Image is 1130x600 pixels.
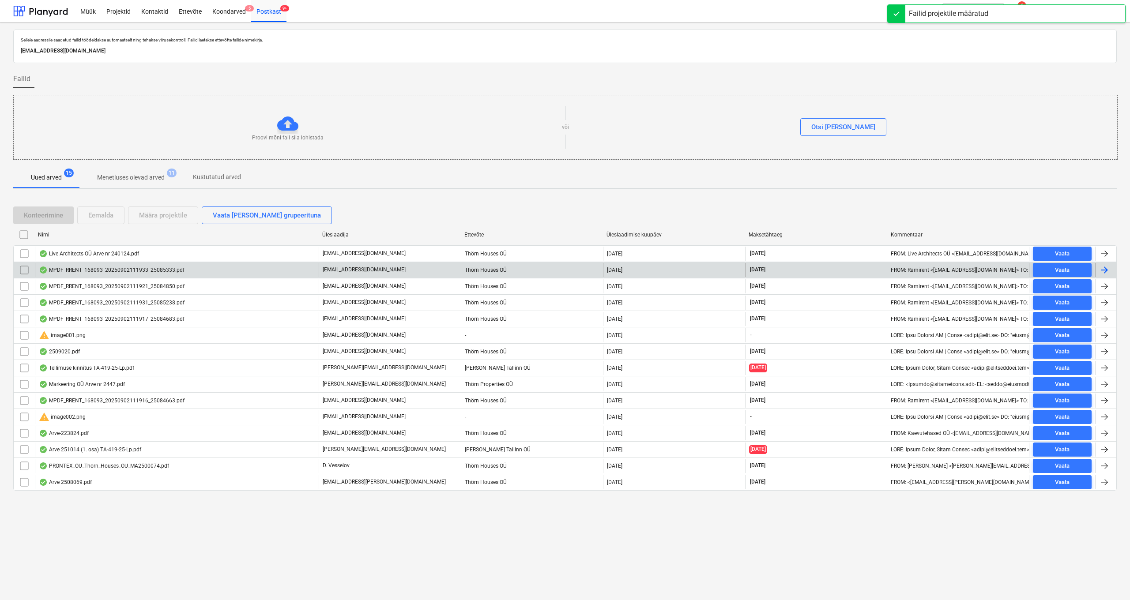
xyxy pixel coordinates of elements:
[749,397,766,404] span: [DATE]
[13,74,30,84] span: Failid
[607,283,622,289] div: [DATE]
[21,37,1109,43] p: Sellele aadressile saadetud failid töödeldakse automaatselt ning tehakse viirusekontroll. Failid ...
[39,430,89,437] div: Arve-223824.pdf
[1055,379,1070,390] div: Vaata
[891,232,1026,238] div: Kommentaar
[1033,328,1092,342] button: Vaata
[461,279,603,293] div: Thörn Houses OÜ
[280,5,289,11] span: 9+
[1055,265,1070,275] div: Vaata
[323,429,406,437] p: [EMAIL_ADDRESS][DOMAIN_NAME]
[749,282,766,290] span: [DATE]
[245,5,254,11] span: 5
[39,412,49,422] span: warning
[607,430,622,436] div: [DATE]
[1033,459,1092,473] button: Vaata
[38,232,315,238] div: Nimi
[39,299,185,306] div: MPDF_RRENT_168093_20250902111931_25085238.pdf
[39,381,125,388] div: Markeering OÜ Arve nr 2447.pdf
[323,364,446,371] p: [PERSON_NAME][EMAIL_ADDRESS][DOMAIN_NAME]
[39,250,48,257] div: Andmed failist loetud
[461,394,603,408] div: Thörn Houses OÜ
[39,430,48,437] div: Andmed failist loetud
[202,206,332,224] button: Vaata [PERSON_NAME] grupeerituna
[562,124,569,131] p: või
[1055,428,1070,439] div: Vaata
[323,478,446,486] p: [EMAIL_ADDRESS][PERSON_NAME][DOMAIN_NAME]
[1055,298,1070,308] div: Vaata
[323,282,406,290] p: [EMAIL_ADDRESS][DOMAIN_NAME]
[461,442,603,457] div: [PERSON_NAME] Tallinn OÜ
[811,121,875,133] div: Otsi [PERSON_NAME]
[1033,345,1092,359] button: Vaata
[749,478,766,486] span: [DATE]
[39,330,49,341] span: warning
[461,475,603,489] div: Thörn Houses OÜ
[606,232,742,238] div: Üleslaadimise kuupäev
[461,426,603,440] div: Thörn Houses OÜ
[1033,475,1092,489] button: Vaata
[607,300,622,306] div: [DATE]
[1033,442,1092,457] button: Vaata
[323,299,406,306] p: [EMAIL_ADDRESS][DOMAIN_NAME]
[39,364,48,371] div: Andmed failist loetud
[39,250,139,257] div: Live Architects OÜ Arve nr 240124.pdf
[1055,461,1070,471] div: Vaata
[252,134,324,142] p: Proovi mõni fail siia lohistada
[323,446,446,453] p: [PERSON_NAME][EMAIL_ADDRESS][DOMAIN_NAME]
[323,397,406,404] p: [EMAIL_ADDRESS][DOMAIN_NAME]
[749,364,767,372] span: [DATE]
[31,173,62,182] p: Uued arved
[461,459,603,473] div: Thörn Houses OÜ
[1033,312,1092,326] button: Vaata
[461,361,603,375] div: [PERSON_NAME] Tallinn OÜ
[39,381,48,388] div: Andmed failist loetud
[323,266,406,274] p: [EMAIL_ADDRESS][DOMAIN_NAME]
[323,315,406,322] p: [EMAIL_ADDRESS][DOMAIN_NAME]
[749,462,766,469] span: [DATE]
[39,479,92,486] div: Arve 2508069.pdf
[607,349,622,355] div: [DATE]
[39,412,86,422] div: image002.png
[749,266,766,274] span: [DATE]
[1055,330,1070,341] div: Vaata
[322,232,457,238] div: Üleslaadija
[39,266,48,274] div: Andmed failist loetud
[323,348,406,355] p: [EMAIL_ADDRESS][DOMAIN_NAME]
[607,414,622,420] div: [DATE]
[461,263,603,277] div: Thörn Houses OÜ
[1033,247,1092,261] button: Vaata
[749,331,753,339] span: -
[749,232,884,238] div: Maksetähtaeg
[323,462,350,469] p: D. Vesselov
[607,267,622,273] div: [DATE]
[909,8,988,19] div: Failid projektile määratud
[461,296,603,310] div: Thörn Houses OÜ
[39,397,185,404] div: MPDF_RRENT_168093_20250902111916_25084663.pdf
[323,331,406,339] p: [EMAIL_ADDRESS][DOMAIN_NAME]
[749,445,767,454] span: [DATE]
[39,397,48,404] div: Andmed failist loetud
[607,316,622,322] div: [DATE]
[39,348,48,355] div: Andmed failist loetud
[1055,477,1070,487] div: Vaata
[749,299,766,306] span: [DATE]
[607,332,622,338] div: [DATE]
[323,250,406,257] p: [EMAIL_ADDRESS][DOMAIN_NAME]
[607,251,622,257] div: [DATE]
[39,364,134,371] div: Tellimuse kinnitus TA-419-25-Lp.pdf
[749,348,766,355] span: [DATE]
[39,462,169,469] div: PRONTEX_OU_Thorn_Houses_OU_MA2500074.pdf
[464,232,599,238] div: Ettevõte
[323,413,406,420] p: [EMAIL_ADDRESS][DOMAIN_NAME]
[64,169,74,177] span: 15
[1055,445,1070,455] div: Vaata
[1033,377,1092,391] button: Vaata
[39,283,48,290] div: Andmed failist loetud
[1055,347,1070,357] div: Vaata
[749,315,766,322] span: [DATE]
[39,266,185,274] div: MPDF_RRENT_168093_20250902111933_25085333.pdf
[1055,412,1070,422] div: Vaata
[39,446,48,453] div: Andmed failist loetud
[1033,361,1092,375] button: Vaata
